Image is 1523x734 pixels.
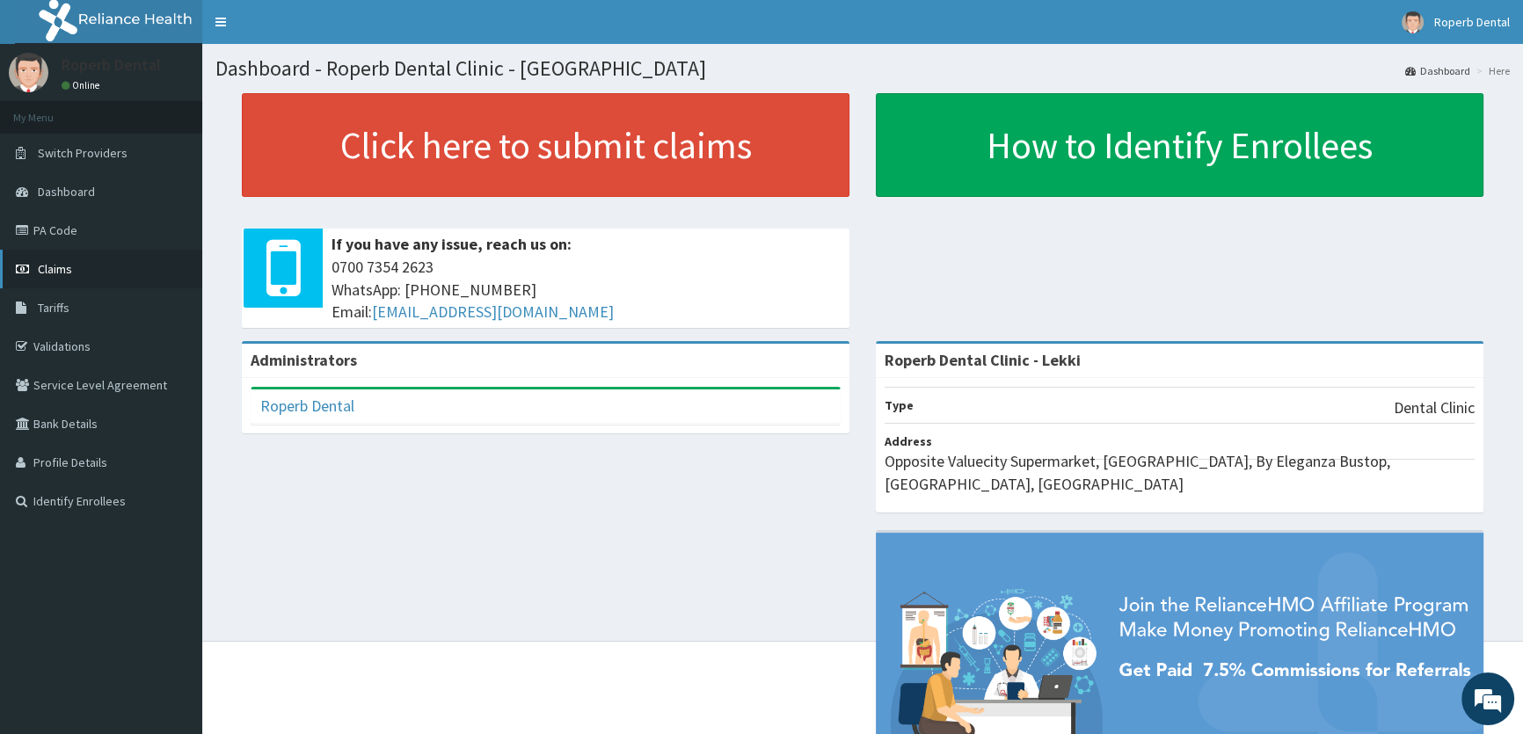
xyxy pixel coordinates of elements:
b: If you have any issue, reach us on: [332,234,572,254]
b: Administrators [251,350,357,370]
strong: Roperb Dental Clinic - Lekki [885,350,1081,370]
span: Dashboard [38,184,95,200]
span: Roperb Dental [1434,14,1510,30]
p: Opposite Valuecity Supermarket, [GEOGRAPHIC_DATA], By Eleganza Bustop, [GEOGRAPHIC_DATA], [GEOGRA... [885,450,1475,495]
li: Here [1472,63,1510,78]
p: Roperb Dental [62,57,161,73]
img: User Image [1402,11,1424,33]
a: Click here to submit claims [242,93,849,197]
a: Online [62,79,104,91]
span: Tariffs [38,300,69,316]
span: 0700 7354 2623 WhatsApp: [PHONE_NUMBER] Email: [332,256,841,323]
a: [EMAIL_ADDRESS][DOMAIN_NAME] [372,302,614,322]
b: Type [885,397,914,413]
a: Roperb Dental [260,396,354,416]
span: Switch Providers [38,145,128,161]
h1: Dashboard - Roperb Dental Clinic - [GEOGRAPHIC_DATA] [215,57,1510,80]
a: How to Identify Enrollees [876,93,1483,197]
span: Claims [38,261,72,277]
b: Address [885,433,932,449]
img: User Image [9,53,48,92]
a: Dashboard [1405,63,1470,78]
p: Dental Clinic [1394,396,1475,419]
